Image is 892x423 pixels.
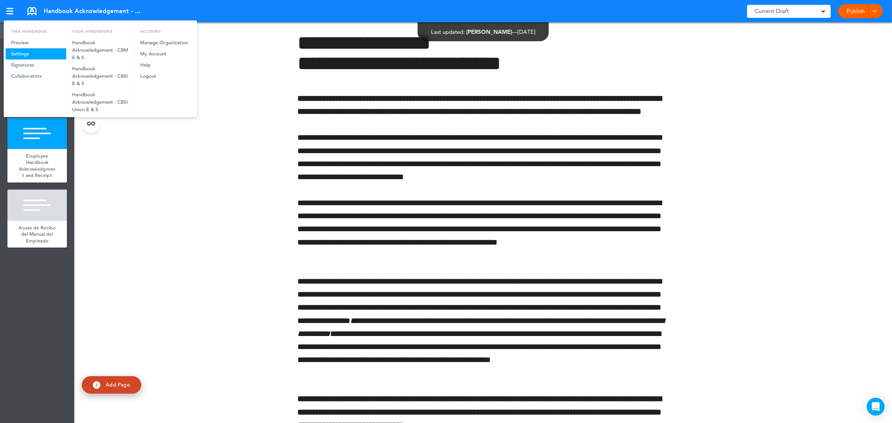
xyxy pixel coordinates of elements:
[6,71,66,82] a: Collaborators
[67,37,134,63] a: Handbook Acknowledgement - CBM E & S
[135,59,195,71] a: Help
[135,48,195,59] a: My Account
[135,71,195,82] a: Logout
[6,59,66,71] a: Signatures
[6,37,66,48] a: Preview
[67,22,134,37] li: Your Handbooks
[867,398,885,416] div: Open Intercom Messenger
[6,48,66,59] a: Settings
[6,22,66,37] li: This handbook
[135,22,195,37] li: Account
[67,63,134,89] a: Handbook Acknowledgement - CBSI E & S
[135,37,195,48] a: Manage Organization
[67,89,134,115] a: Handbook Acknowledgement - CBSI Union E & S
